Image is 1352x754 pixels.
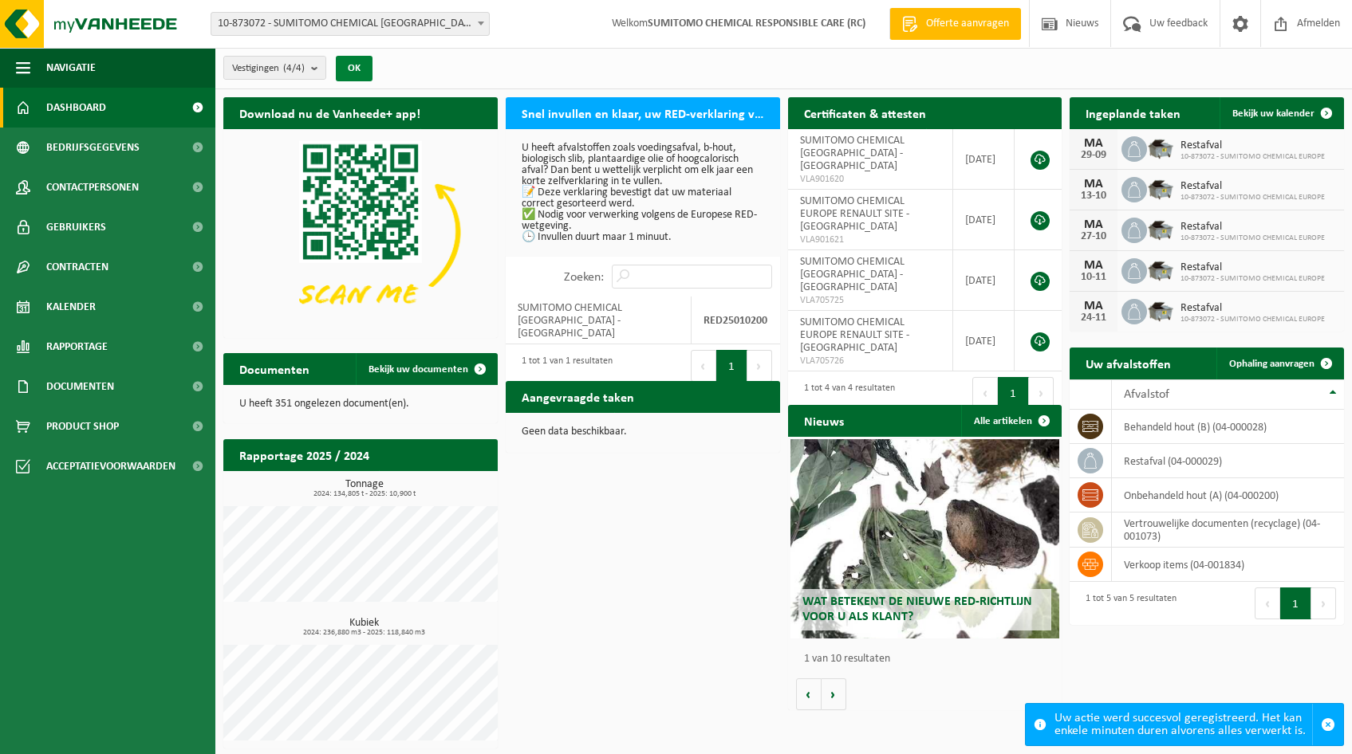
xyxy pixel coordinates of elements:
h2: Rapportage 2025 / 2024 [223,439,385,470]
span: 10-873072 - SUMITOMO CHEMICAL EUROPE [1181,152,1325,162]
a: Ophaling aanvragen [1216,348,1342,379]
span: Contracten [46,247,108,287]
span: Bekijk uw kalender [1232,108,1315,119]
span: SUMITOMO CHEMICAL EUROPE RENAULT SITE - [GEOGRAPHIC_DATA] [800,316,909,354]
span: 10-873072 - SUMITOMO CHEMICAL EUROPE [1181,315,1325,324]
div: 1 tot 4 van 4 resultaten [796,375,895,410]
span: VLA901620 [800,173,941,186]
img: WB-5000-GAL-GY-01 [1147,215,1174,242]
label: Zoeken: [564,271,604,284]
span: Offerte aanvragen [922,16,1013,32]
span: Bekijk uw documenten [369,364,468,375]
span: 10-873072 - SUMITOMO CHEMICAL EUROPE [1181,274,1325,284]
span: Kalender [46,287,96,327]
span: Restafval [1181,180,1325,193]
span: VLA705726 [800,355,941,367]
div: 27-10 [1078,231,1110,242]
button: Previous [1255,587,1280,619]
h2: Uw afvalstoffen [1070,348,1187,379]
div: MA [1078,259,1110,272]
div: 1 tot 5 van 5 resultaten [1078,586,1177,621]
div: MA [1078,218,1110,231]
button: Next [1029,377,1054,409]
button: Vestigingen(4/4) [223,56,326,80]
td: SUMITOMO CHEMICAL [GEOGRAPHIC_DATA] - [GEOGRAPHIC_DATA] [506,296,692,344]
button: 1 [1280,587,1311,619]
td: [DATE] [953,311,1015,371]
span: Restafval [1181,302,1325,315]
div: MA [1078,300,1110,312]
img: Download de VHEPlus App [223,129,498,335]
td: [DATE] [953,129,1015,190]
h2: Certificaten & attesten [788,97,942,128]
button: 1 [716,350,747,382]
p: 1 van 10 resultaten [804,654,1054,665]
div: 29-09 [1078,150,1110,161]
span: Ophaling aanvragen [1229,359,1315,369]
span: 2024: 134,805 t - 2025: 10,900 t [231,490,498,498]
a: Offerte aanvragen [889,8,1021,40]
img: WB-5000-GAL-GY-01 [1147,296,1174,324]
strong: RED25010200 [704,315,767,327]
button: Previous [691,350,716,382]
button: OK [336,56,372,81]
span: Restafval [1181,261,1325,274]
span: SUMITOMO CHEMICAL EUROPE RENAULT SITE - [GEOGRAPHIC_DATA] [800,195,909,233]
span: Bedrijfsgegevens [46,128,140,167]
td: [DATE] [953,190,1015,250]
span: Contactpersonen [46,167,139,207]
td: [DATE] [953,250,1015,311]
div: 10-11 [1078,272,1110,283]
div: 24-11 [1078,312,1110,324]
p: U heeft 351 ongelezen document(en). [239,399,482,410]
span: Dashboard [46,88,106,128]
a: Bekijk rapportage [379,470,496,502]
td: behandeld hout (B) (04-000028) [1112,410,1344,444]
td: onbehandeld hout (A) (04-000200) [1112,478,1344,512]
div: MA [1078,178,1110,190]
h2: Snel invullen en klaar, uw RED-verklaring voor 2025 [506,97,780,128]
h3: Kubiek [231,618,498,637]
span: Rapportage [46,327,108,367]
span: Gebruikers [46,207,106,247]
div: 1 tot 1 van 1 resultaten [514,348,613,383]
span: 10-873072 - SUMITOMO CHEMICAL EUROPE - MACHELEN [211,13,489,35]
img: WB-5000-GAL-GY-01 [1147,256,1174,283]
p: Geen data beschikbaar. [522,426,764,438]
div: Uw actie werd succesvol geregistreerd. Het kan enkele minuten duren alvorens alles verwerkt is. [1054,704,1312,745]
span: VLA901621 [800,234,941,246]
div: MA [1078,137,1110,150]
span: VLA705725 [800,294,941,307]
span: 10-873072 - SUMITOMO CHEMICAL EUROPE [1181,234,1325,243]
span: SUMITOMO CHEMICAL [GEOGRAPHIC_DATA] - [GEOGRAPHIC_DATA] [800,256,905,293]
strong: SUMITOMO CHEMICAL RESPONSIBLE CARE (RC) [648,18,865,29]
h2: Documenten [223,353,325,384]
h2: Nieuws [788,405,860,436]
span: SUMITOMO CHEMICAL [GEOGRAPHIC_DATA] - [GEOGRAPHIC_DATA] [800,135,905,172]
td: verkoop items (04-001834) [1112,548,1344,582]
span: Afvalstof [1124,388,1169,401]
span: Restafval [1181,139,1325,152]
span: 10-873072 - SUMITOMO CHEMICAL EUROPE [1181,193,1325,202]
div: 13-10 [1078,190,1110,202]
h2: Aangevraagde taken [506,381,650,412]
button: Vorige [796,678,822,710]
a: Bekijk uw documenten [356,353,496,385]
h2: Download nu de Vanheede+ app! [223,97,436,128]
td: vertrouwelijke documenten (recyclage) (04-001073) [1112,512,1344,548]
button: 1 [998,377,1029,409]
img: WB-5000-GAL-GY-01 [1147,175,1174,202]
button: Next [1311,587,1336,619]
span: Documenten [46,367,114,406]
span: Wat betekent de nieuwe RED-richtlijn voor u als klant? [802,595,1032,623]
count: (4/4) [283,63,305,73]
img: WB-5000-GAL-GY-01 [1147,134,1174,161]
button: Next [747,350,772,382]
p: U heeft afvalstoffen zoals voedingsafval, b-hout, biologisch slib, plantaardige olie of hoogcalor... [522,143,764,243]
span: Product Shop [46,406,119,446]
h3: Tonnage [231,479,498,498]
h2: Ingeplande taken [1070,97,1196,128]
span: Vestigingen [232,57,305,81]
td: restafval (04-000029) [1112,444,1344,478]
span: 2024: 236,880 m3 - 2025: 118,840 m3 [231,629,498,637]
